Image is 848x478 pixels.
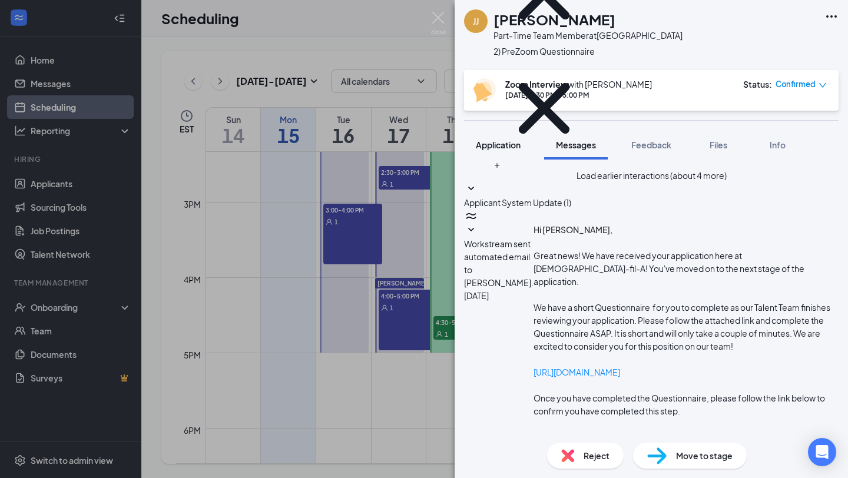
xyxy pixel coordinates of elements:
[770,140,786,150] span: Info
[464,182,478,196] svg: SmallChevronDown
[556,140,596,150] span: Messages
[577,169,727,182] button: Load earlier interactions (about 4 more)
[534,301,839,353] p: We have a short Questionnaire for you to complete as our Talent Team finishes reviewing your appl...
[464,197,571,208] span: Applicant System Update (1)
[464,223,478,237] svg: SmallChevronDown
[776,78,816,90] span: Confirmed
[631,140,671,150] span: Feedback
[676,449,733,462] span: Move to stage
[743,78,772,90] div: Status :
[464,209,478,223] svg: WorkstreamLogo
[493,58,595,159] svg: Cross
[493,162,501,169] svg: Plus
[808,438,836,466] div: Open Intercom Messenger
[464,238,534,288] span: Workstream sent automated email to [PERSON_NAME].
[464,289,489,302] span: [DATE]
[464,182,571,209] button: SmallChevronDownApplicant System Update (1)
[824,9,839,24] svg: Ellipses
[476,140,521,150] span: Application
[534,249,839,288] p: Great news! We have received your application here at [DEMOGRAPHIC_DATA]-fil-A! You've moved on t...
[534,223,839,236] h4: Hi [PERSON_NAME],
[493,46,595,57] span: 2) PreZoom Questionnaire
[710,140,727,150] span: Files
[534,391,839,417] p: Once you have completed the Questionnaire, please follow the link below to confirm you have compl...
[473,15,479,27] div: JJ
[534,367,620,377] a: [URL][DOMAIN_NAME]
[819,81,827,89] span: down
[584,449,609,462] span: Reject
[534,431,620,442] a: [URL][DOMAIN_NAME]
